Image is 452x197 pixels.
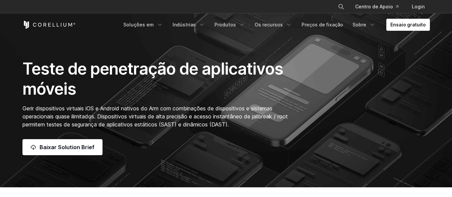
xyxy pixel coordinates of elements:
[251,19,296,31] a: Os recursos
[169,19,209,31] a: Indústrias
[335,1,347,13] button: Pesquisar
[22,139,103,155] a: Baixar Solution Brief
[22,59,289,99] h1: Teste de penetração de aplicativos móveis
[348,19,380,31] a: Sobre
[119,19,167,31] a: Soluções em
[406,1,430,13] a: Login
[22,105,288,128] span: Gerir dispositivos virtuais iOS e Android nativos do Arm com combinações de dispositivos e sistem...
[210,19,249,31] a: Produtos
[22,21,76,29] a: Hotéis em Corellium Home
[350,1,404,13] a: Centro de Apoio
[40,143,94,151] span: Baixar Solution Brief
[386,19,430,31] a: Ensaio gratuito
[298,19,347,31] a: Preços de fixação
[119,19,430,31] div: Menu de navegação
[330,1,430,13] div: Menu de navegação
